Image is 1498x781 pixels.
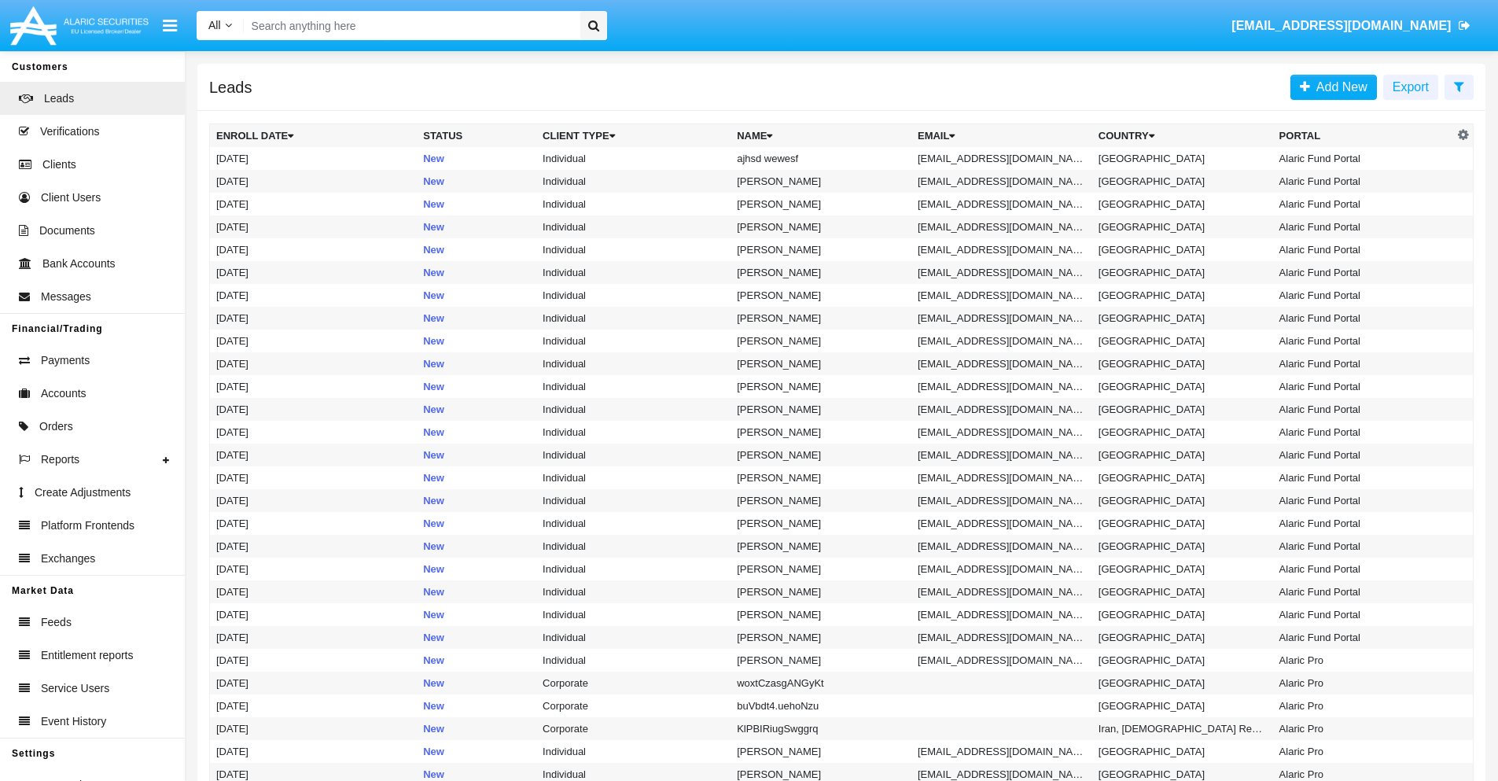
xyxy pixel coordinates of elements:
td: Alaric Fund Portal [1273,558,1454,580]
td: [PERSON_NAME] [731,261,911,284]
td: New [417,717,536,740]
td: [DATE] [210,444,418,466]
td: [DATE] [210,398,418,421]
td: [PERSON_NAME] [731,603,911,626]
td: [EMAIL_ADDRESS][DOMAIN_NAME] [911,444,1092,466]
td: Alaric Fund Portal [1273,421,1454,444]
a: Add New [1290,75,1377,100]
td: Alaric Pro [1273,649,1454,672]
span: Create Adjustments [35,484,131,501]
td: [GEOGRAPHIC_DATA] [1092,466,1273,489]
td: New [417,307,536,330]
td: [DATE] [210,170,418,193]
td: Alaric Fund Portal [1273,444,1454,466]
td: [PERSON_NAME] [731,489,911,512]
td: Individual [536,170,731,193]
td: New [417,216,536,238]
td: [EMAIL_ADDRESS][DOMAIN_NAME] [911,512,1092,535]
span: Accounts [41,385,86,402]
td: [PERSON_NAME] [731,352,911,375]
td: Individual [536,421,731,444]
td: Alaric Fund Portal [1273,626,1454,649]
td: [EMAIL_ADDRESS][DOMAIN_NAME] [911,580,1092,603]
span: Event History [41,713,106,730]
td: Alaric Fund Portal [1273,147,1454,170]
button: Export [1383,75,1438,100]
td: [EMAIL_ADDRESS][DOMAIN_NAME] [911,147,1092,170]
td: [PERSON_NAME] [731,580,911,603]
td: [DATE] [210,307,418,330]
td: [DATE] [210,512,418,535]
td: Alaric Fund Portal [1273,512,1454,535]
td: [DATE] [210,740,418,763]
td: New [417,512,536,535]
td: [DATE] [210,694,418,717]
td: woxtCzasgANGyKt [731,672,911,694]
td: Alaric Pro [1273,672,1454,694]
td: [PERSON_NAME] [731,512,911,535]
td: [GEOGRAPHIC_DATA] [1092,672,1273,694]
input: Search [244,11,575,40]
td: [EMAIL_ADDRESS][DOMAIN_NAME] [911,626,1092,649]
span: Messages [41,289,91,305]
td: [EMAIL_ADDRESS][DOMAIN_NAME] [911,352,1092,375]
td: [EMAIL_ADDRESS][DOMAIN_NAME] [911,649,1092,672]
td: [EMAIL_ADDRESS][DOMAIN_NAME] [911,375,1092,398]
td: [GEOGRAPHIC_DATA] [1092,740,1273,763]
span: Bank Accounts [42,256,116,272]
td: Alaric Fund Portal [1273,261,1454,284]
th: Status [417,124,536,148]
td: buVbdt4.uehoNzu [731,694,911,717]
td: Alaric Fund Portal [1273,580,1454,603]
td: Individual [536,466,731,489]
td: [DATE] [210,375,418,398]
td: New [417,261,536,284]
td: New [417,558,536,580]
td: [PERSON_NAME] [731,626,911,649]
td: [GEOGRAPHIC_DATA] [1092,649,1273,672]
td: Alaric Fund Portal [1273,375,1454,398]
td: Individual [536,740,731,763]
td: Individual [536,307,731,330]
td: Individual [536,147,731,170]
td: [DATE] [210,147,418,170]
td: [DATE] [210,649,418,672]
td: KlPBIRiugSwggrq [731,717,911,740]
td: [GEOGRAPHIC_DATA] [1092,694,1273,717]
td: [PERSON_NAME] [731,444,911,466]
th: Portal [1273,124,1454,148]
td: New [417,330,536,352]
th: Name [731,124,911,148]
td: [EMAIL_ADDRESS][DOMAIN_NAME] [911,489,1092,512]
td: New [417,352,536,375]
td: [GEOGRAPHIC_DATA] [1092,193,1273,216]
td: Individual [536,444,731,466]
td: Corporate [536,717,731,740]
span: Payments [41,352,90,369]
td: New [417,398,536,421]
td: Corporate [536,694,731,717]
td: [GEOGRAPHIC_DATA] [1092,238,1273,261]
td: [GEOGRAPHIC_DATA] [1092,352,1273,375]
td: [PERSON_NAME] [731,216,911,238]
td: [PERSON_NAME] [731,193,911,216]
th: Enroll Date [210,124,418,148]
td: Alaric Fund Portal [1273,170,1454,193]
td: Individual [536,626,731,649]
span: Export [1393,80,1429,94]
td: New [417,535,536,558]
td: Alaric Fund Portal [1273,216,1454,238]
td: [EMAIL_ADDRESS][DOMAIN_NAME] [911,238,1092,261]
td: Individual [536,261,731,284]
td: [EMAIL_ADDRESS][DOMAIN_NAME] [911,330,1092,352]
td: Individual [536,535,731,558]
span: Entitlement reports [41,647,134,664]
td: [DATE] [210,626,418,649]
td: [GEOGRAPHIC_DATA] [1092,375,1273,398]
td: Individual [536,284,731,307]
td: New [417,170,536,193]
td: New [417,193,536,216]
td: Corporate [536,672,731,694]
span: Verifications [40,123,99,140]
td: Alaric Fund Portal [1273,352,1454,375]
